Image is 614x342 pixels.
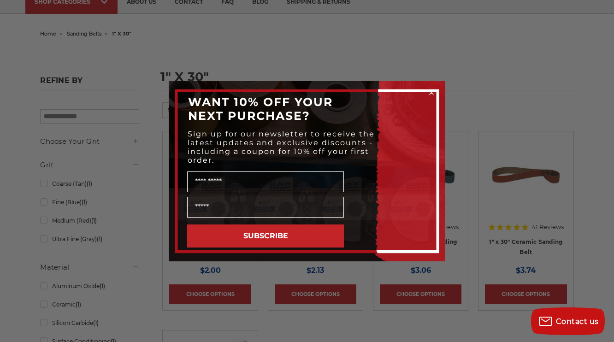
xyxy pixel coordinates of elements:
span: Contact us [556,317,599,326]
input: Email [187,197,344,218]
button: SUBSCRIBE [187,224,344,248]
span: WANT 10% OFF YOUR NEXT PURCHASE? [188,95,333,123]
span: Sign up for our newsletter to receive the latest updates and exclusive discounts - including a co... [188,130,375,165]
button: Contact us [531,307,605,335]
button: Close dialog [427,88,436,97]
